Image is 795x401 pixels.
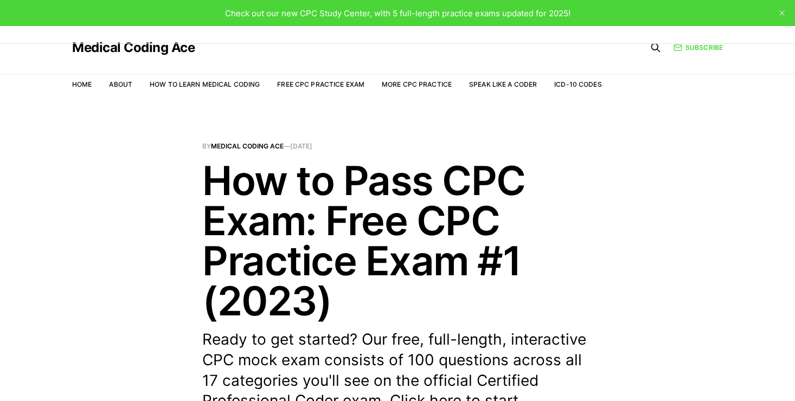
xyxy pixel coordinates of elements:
a: Medical Coding Ace [211,142,284,150]
time: [DATE] [290,142,312,150]
iframe: portal-trigger [618,348,795,401]
a: Subscribe [674,42,723,53]
a: ICD-10 Codes [554,80,601,88]
a: Free CPC Practice Exam [277,80,364,88]
a: About [109,80,132,88]
span: By — [202,143,593,150]
a: Speak Like a Coder [469,80,537,88]
a: Home [72,80,92,88]
span: Check out our new CPC Study Center, with 5 full-length practice exams updated for 2025! [225,8,570,18]
a: More CPC Practice [382,80,452,88]
button: close [773,4,791,22]
a: How to Learn Medical Coding [150,80,260,88]
h1: How to Pass CPC Exam: Free CPC Practice Exam #1 (2023) [202,160,593,321]
a: Medical Coding Ace [72,41,195,54]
